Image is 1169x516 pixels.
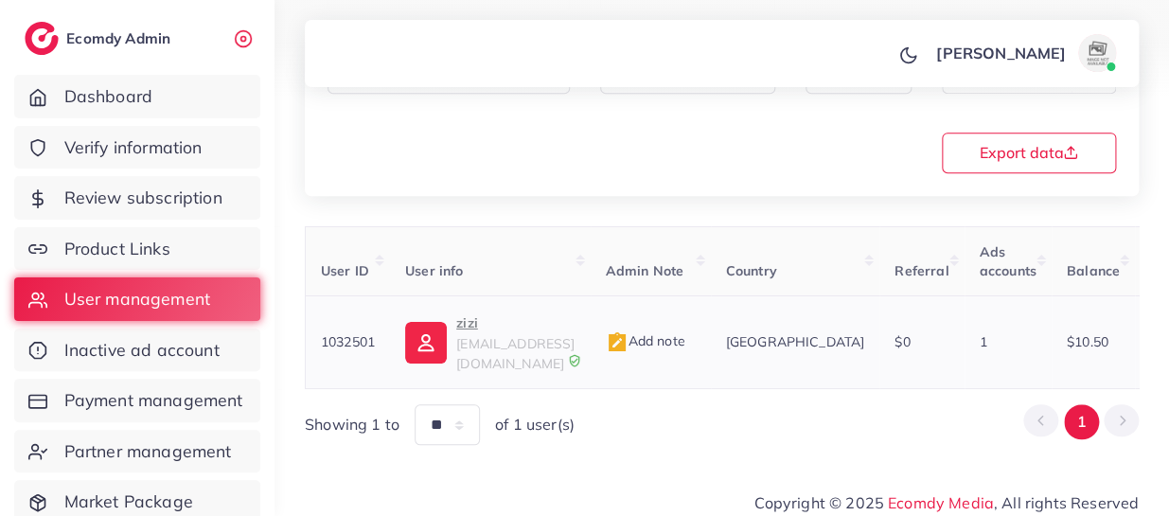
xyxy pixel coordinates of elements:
span: Copyright © 2025 [754,491,1139,514]
span: Showing 1 to [305,414,399,436]
span: Export data [979,145,1078,160]
img: logo [25,22,59,55]
span: Partner management [64,439,232,464]
a: Partner management [14,430,260,473]
span: , All rights Reserved [994,491,1139,514]
span: $0 [894,333,910,350]
span: Review subscription [64,186,222,210]
span: Payment management [64,388,243,413]
button: Go to page 1 [1064,404,1099,439]
img: ic-user-info.36bf1079.svg [405,322,447,364]
a: Ecomdy Media [888,493,994,512]
span: Referral [894,262,948,279]
span: Admin Note [606,262,684,279]
span: Balance [1067,262,1120,279]
a: [PERSON_NAME]avatar [926,34,1124,72]
span: 1032501 [321,333,375,350]
span: 1 [980,333,987,350]
a: zizi[EMAIL_ADDRESS][DOMAIN_NAME] [405,311,575,373]
a: logoEcomdy Admin [25,22,175,55]
span: of 1 user(s) [495,414,575,436]
span: Dashboard [64,84,152,109]
a: Verify information [14,126,260,169]
ul: Pagination [1023,404,1139,439]
span: Product Links [64,237,170,261]
span: User management [64,287,210,311]
span: $10.50 [1067,333,1108,350]
a: User management [14,277,260,321]
span: Add note [606,332,685,349]
p: zizi [456,311,575,334]
span: Verify information [64,135,203,160]
a: Payment management [14,379,260,422]
span: User ID [321,262,369,279]
img: 9CAL8B2pu8EFxCJHYAAAAldEVYdGRhdGU6Y3JlYXRlADIwMjItMTItMDlUMDQ6NTg6MzkrMDA6MDBXSlgLAAAAJXRFWHRkYXR... [568,354,581,367]
a: Dashboard [14,75,260,118]
span: [EMAIL_ADDRESS][DOMAIN_NAME] [456,335,575,371]
span: [GEOGRAPHIC_DATA] [726,333,865,350]
p: [PERSON_NAME] [936,42,1066,64]
span: Inactive ad account [64,338,220,363]
img: avatar [1078,34,1116,72]
a: Review subscription [14,176,260,220]
span: Ads accounts [980,243,1036,279]
h2: Ecomdy Admin [66,29,175,47]
span: Market Package [64,489,193,514]
img: admin_note.cdd0b510.svg [606,331,629,354]
a: Product Links [14,227,260,271]
span: User info [405,262,463,279]
button: Export data [942,133,1116,173]
span: Country [726,262,777,279]
a: Inactive ad account [14,329,260,372]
